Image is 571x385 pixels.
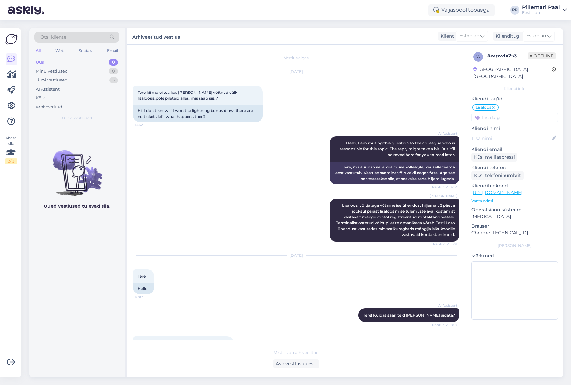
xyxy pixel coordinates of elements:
[133,253,459,258] div: [DATE]
[471,230,558,236] p: Chrome [TECHNICAL_ID]
[433,303,457,308] span: AI Assistent
[471,223,558,230] p: Brauser
[274,350,319,355] span: Vestlus on arhiveeritud
[476,106,491,109] span: Lisaloos
[471,213,558,220] p: [MEDICAL_DATA]
[433,242,457,247] span: Nähtud ✓ 15:21
[135,122,159,127] span: 14:52
[473,66,552,80] div: [GEOGRAPHIC_DATA], [GEOGRAPHIC_DATA]
[62,115,92,121] span: Uued vestlused
[432,322,457,327] span: Nähtud ✓ 18:07
[471,253,558,259] p: Märkmed
[526,32,546,40] span: Estonian
[438,33,454,40] div: Klient
[471,243,558,249] div: [PERSON_NAME]
[36,86,60,93] div: AI Assistent
[133,283,154,294] div: Hello
[340,141,456,157] span: Hello, I am routing this question to the colleague who is responsible for this topic. The reply m...
[471,113,558,122] input: Lisa tag
[5,158,17,164] div: 2 / 3
[29,139,125,197] img: No chats
[522,5,567,15] a: Pillemari PaalEesti Loto
[336,203,456,237] span: Lisaloosi võitjatega võtame ise ühendust hiljemalt 5 päeva jooksul pärast lisaloosimise tulemuste...
[433,131,457,136] span: AI Assistent
[109,68,118,75] div: 0
[471,206,558,213] p: Operatsioonisüsteem
[133,105,263,122] div: Hi, I don't know if I won the lightning bonus draw, there are no tickets left, what happens then?
[138,90,238,101] span: Tere kii ma ei tea kas [PERSON_NAME] võitnud välk lisaloosis,pole pileteid alles, mis saab siis ?
[109,59,118,66] div: 0
[487,52,528,60] div: # wpwlx2s3
[5,33,18,45] img: Askly Logo
[36,68,68,75] div: Minu vestlused
[36,77,67,83] div: Tiimi vestlused
[471,198,558,204] p: Vaata edasi ...
[133,55,459,61] div: Vestlus algas
[44,203,110,210] p: Uued vestlused tulevad siia.
[471,164,558,171] p: Kliendi telefon
[132,32,180,41] label: Arhiveeritud vestlus
[476,54,480,59] span: w
[428,4,495,16] div: Väljaspool tööaega
[471,146,558,153] p: Kliendi email
[330,162,459,184] div: Tere, ma suunan selle küsimuse kolleegile, kes selle teema eest vastutab. Vastuse saamine võib ve...
[40,34,66,41] span: Otsi kliente
[36,59,44,66] div: Uus
[135,294,159,299] span: 18:07
[459,32,479,40] span: Estonian
[430,193,457,198] span: [PERSON_NAME]
[36,104,62,110] div: Arhiveeritud
[34,46,42,55] div: All
[522,5,560,10] div: Pillemari Paal
[273,359,319,368] div: Ava vestlus uuesti
[471,153,517,162] div: Küsi meiliaadressi
[78,46,93,55] div: Socials
[528,52,556,59] span: Offline
[133,69,459,75] div: [DATE]
[471,171,524,180] div: Küsi telefoninumbrit
[363,313,455,317] span: Tere! Kuidas saan teid [PERSON_NAME] aidata?
[138,274,146,279] span: Tere
[471,190,522,195] a: [URL][DOMAIN_NAME]
[109,77,118,83] div: 3
[472,135,551,142] input: Lisa nimi
[471,95,558,102] p: Kliendi tag'id
[522,10,560,15] div: Eesti Loto
[471,86,558,92] div: Kliendi info
[471,182,558,189] p: Klienditeekond
[36,95,45,101] div: Kõik
[471,125,558,132] p: Kliendi nimi
[54,46,66,55] div: Web
[510,6,519,15] div: PP
[5,135,17,164] div: Vaata siia
[106,46,119,55] div: Email
[432,185,457,190] span: Nähtud ✓ 14:53
[493,33,521,40] div: Klienditugi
